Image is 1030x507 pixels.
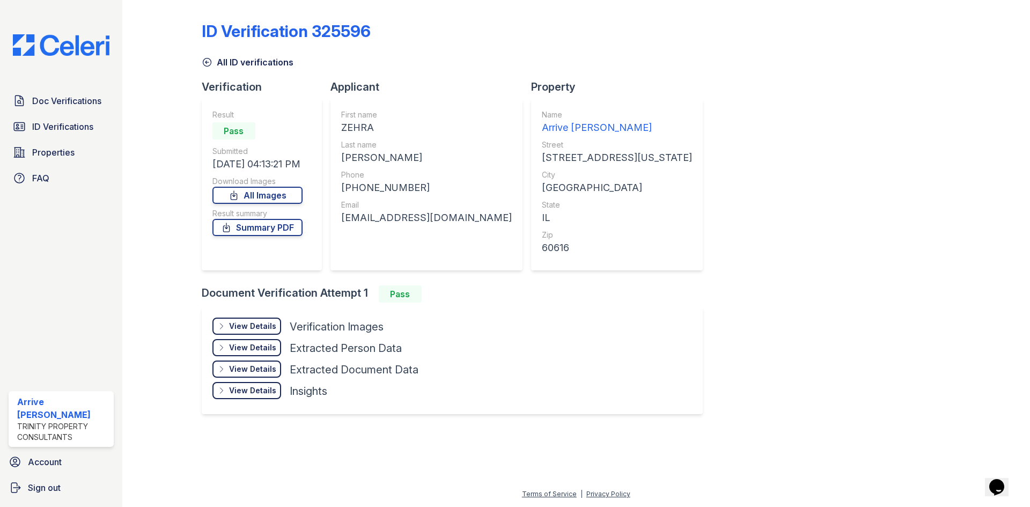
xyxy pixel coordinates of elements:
span: FAQ [32,172,49,185]
div: Arrive [PERSON_NAME] [542,120,692,135]
a: All Images [212,187,303,204]
div: Extracted Person Data [290,341,402,356]
div: ZEHRA [341,120,512,135]
div: [PHONE_NUMBER] [341,180,512,195]
a: Summary PDF [212,219,303,236]
a: ID Verifications [9,116,114,137]
span: Doc Verifications [32,94,101,107]
div: Applicant [330,79,531,94]
a: Doc Verifications [9,90,114,112]
div: | [580,490,583,498]
div: Extracted Document Data [290,362,418,377]
div: Result [212,109,303,120]
a: Account [4,451,118,473]
div: View Details [229,342,276,353]
div: View Details [229,385,276,396]
div: Submitted [212,146,303,157]
a: Privacy Policy [586,490,630,498]
div: Document Verification Attempt 1 [202,285,711,303]
a: Name Arrive [PERSON_NAME] [542,109,692,135]
span: ID Verifications [32,120,93,133]
img: CE_Logo_Blue-a8612792a0a2168367f1c8372b55b34899dd931a85d93a1a3d3e32e68fde9ad4.png [4,34,118,56]
div: Download Images [212,176,303,187]
span: Sign out [28,481,61,494]
div: Street [542,139,692,150]
div: Last name [341,139,512,150]
span: Account [28,455,62,468]
div: Phone [341,170,512,180]
a: Sign out [4,477,118,498]
div: [DATE] 04:13:21 PM [212,157,303,172]
div: View Details [229,321,276,332]
div: ID Verification 325596 [202,21,371,41]
div: Pass [212,122,255,139]
iframe: chat widget [985,464,1019,496]
div: IL [542,210,692,225]
div: Verification Images [290,319,384,334]
div: City [542,170,692,180]
div: [GEOGRAPHIC_DATA] [542,180,692,195]
div: Insights [290,384,327,399]
div: State [542,200,692,210]
a: Terms of Service [522,490,577,498]
div: Name [542,109,692,120]
div: View Details [229,364,276,374]
div: 60616 [542,240,692,255]
div: [EMAIL_ADDRESS][DOMAIN_NAME] [341,210,512,225]
a: All ID verifications [202,56,293,69]
span: Properties [32,146,75,159]
a: FAQ [9,167,114,189]
div: Email [341,200,512,210]
div: Verification [202,79,330,94]
div: Property [531,79,711,94]
div: Pass [379,285,422,303]
div: Zip [542,230,692,240]
div: First name [341,109,512,120]
a: Properties [9,142,114,163]
div: [PERSON_NAME] [341,150,512,165]
div: Arrive [PERSON_NAME] [17,395,109,421]
div: [STREET_ADDRESS][US_STATE] [542,150,692,165]
div: Trinity Property Consultants [17,421,109,443]
div: Result summary [212,208,303,219]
